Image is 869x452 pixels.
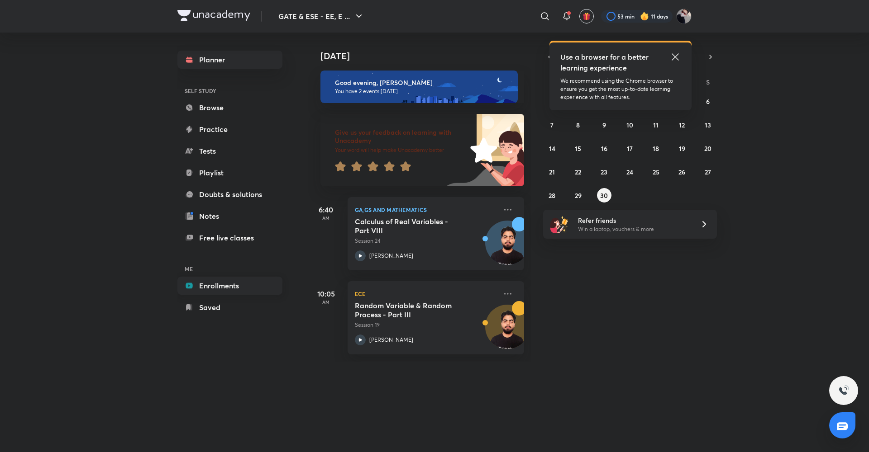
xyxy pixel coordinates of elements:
h6: ME [177,261,282,277]
button: September 9, 2025 [597,118,611,132]
abbr: September 11, 2025 [653,121,659,129]
abbr: September 18, 2025 [653,144,659,153]
p: Session 19 [355,321,497,329]
p: [PERSON_NAME] [369,336,413,344]
a: Browse [177,99,282,117]
a: Practice [177,120,282,138]
h5: 10:05 [308,288,344,299]
h6: Refer friends [578,216,689,225]
a: Free live classes [177,229,282,247]
p: ECE [355,288,497,299]
a: Notes [177,207,282,225]
button: September 26, 2025 [675,165,689,179]
button: September 6, 2025 [701,94,715,108]
h5: 6:40 [308,204,344,215]
button: September 23, 2025 [597,165,611,179]
a: Company Logo [177,10,250,23]
h5: Calculus of Real Variables - Part VIII [355,217,468,235]
button: September 13, 2025 [701,118,715,132]
button: September 18, 2025 [649,141,663,155]
button: September 27, 2025 [701,165,715,179]
button: September 24, 2025 [623,165,637,179]
p: GA,GS and Mathematics [355,204,497,215]
button: September 11, 2025 [649,118,663,132]
abbr: September 6, 2025 [706,97,710,106]
abbr: September 8, 2025 [576,121,580,129]
abbr: Saturday [706,78,710,86]
img: feedback_image [439,114,524,186]
h6: Good evening, [PERSON_NAME] [335,79,510,87]
img: Ashutosh Tripathi [676,9,692,24]
img: Avatar [486,310,529,353]
h5: Random Variable & Random Process - Part III [355,301,468,319]
p: [PERSON_NAME] [369,252,413,260]
p: Session 24 [355,237,497,245]
button: September 7, 2025 [545,118,559,132]
img: ttu [838,385,849,396]
h6: SELF STUDY [177,83,282,99]
a: Planner [177,51,282,69]
h4: [DATE] [320,51,533,61]
button: September 15, 2025 [571,141,585,155]
abbr: September 23, 2025 [601,168,607,176]
h6: Give us your feedback on learning with Unacademy [335,128,467,145]
h5: Use a browser for a better learning experience [560,52,650,73]
p: We recommend using the Chrome browser to ensure you get the most up-to-date learning experience w... [560,77,681,101]
abbr: September 17, 2025 [627,144,633,153]
button: September 29, 2025 [571,188,585,202]
abbr: September 21, 2025 [549,168,555,176]
button: September 20, 2025 [701,141,715,155]
button: September 8, 2025 [571,118,585,132]
img: Company Logo [177,10,250,21]
p: Win a laptop, vouchers & more [578,225,689,233]
button: September 22, 2025 [571,165,585,179]
abbr: September 29, 2025 [575,191,582,200]
a: Doubts & solutions [177,185,282,203]
abbr: September 20, 2025 [704,144,711,153]
img: avatar [583,12,591,20]
abbr: September 26, 2025 [678,168,685,176]
abbr: September 27, 2025 [705,168,711,176]
abbr: September 7, 2025 [550,121,554,129]
p: You have 2 events [DATE] [335,88,510,95]
abbr: September 13, 2025 [705,121,711,129]
abbr: September 25, 2025 [653,168,659,176]
button: September 17, 2025 [623,141,637,155]
img: evening [320,71,518,103]
button: September 12, 2025 [675,118,689,132]
p: AM [308,215,344,221]
abbr: September 12, 2025 [679,121,685,129]
button: September 25, 2025 [649,165,663,179]
img: streak [640,12,649,21]
a: Enrollments [177,277,282,295]
abbr: September 22, 2025 [575,168,581,176]
abbr: September 14, 2025 [549,144,555,153]
button: September 16, 2025 [597,141,611,155]
p: AM [308,299,344,305]
img: Avatar [486,226,529,269]
a: Saved [177,298,282,316]
button: September 30, 2025 [597,188,611,202]
a: Playlist [177,164,282,182]
button: GATE & ESE - EE, E ... [273,7,370,25]
a: Tests [177,142,282,160]
abbr: September 9, 2025 [602,121,606,129]
abbr: September 10, 2025 [626,121,633,129]
button: September 14, 2025 [545,141,559,155]
img: referral [550,215,568,233]
p: Your word will help make Unacademy better [335,146,467,154]
button: September 19, 2025 [675,141,689,155]
abbr: September 19, 2025 [679,144,685,153]
button: September 21, 2025 [545,165,559,179]
button: avatar [579,9,594,24]
abbr: September 24, 2025 [626,168,633,176]
button: September 10, 2025 [623,118,637,132]
abbr: September 15, 2025 [575,144,581,153]
abbr: September 16, 2025 [601,144,607,153]
button: September 28, 2025 [545,188,559,202]
abbr: September 30, 2025 [600,191,608,200]
abbr: September 28, 2025 [549,191,555,200]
